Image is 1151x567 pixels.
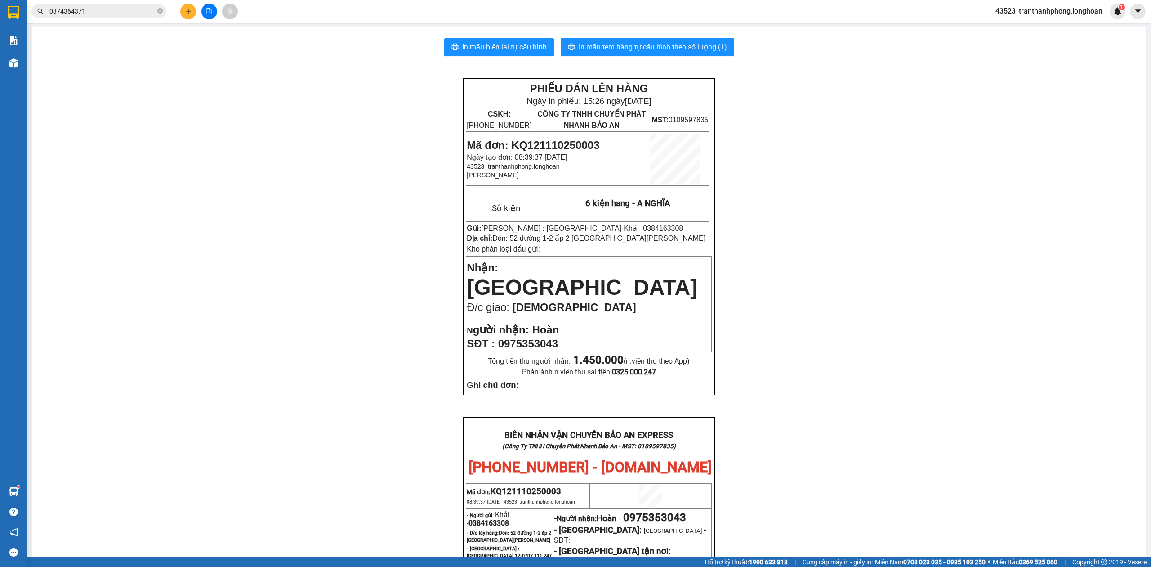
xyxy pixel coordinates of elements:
button: printerIn mẫu biên lai tự cấu hình [444,38,554,56]
span: [GEOGRAPHIC_DATA] [644,527,702,534]
button: file-add [201,4,217,19]
input: Tìm tên, số ĐT hoặc mã đơn [49,6,156,16]
span: 08:39:37 [DATE] - [467,499,575,505]
strong: Ghi chú đơn: [467,380,519,390]
strong: 1900 633 818 [749,558,788,566]
span: Miền Nam [875,557,986,567]
span: In mẫu tem hàng tự cấu hình theo số lượng (1) [579,41,727,53]
span: Ngày in phiếu: 15:26 ngày [526,96,651,106]
strong: SĐT : [467,337,495,350]
span: [PHONE_NUMBER] [467,110,531,129]
span: close-circle [157,8,163,13]
img: warehouse-icon [9,487,18,496]
span: printer [451,43,459,52]
span: Khải - [467,510,509,527]
span: copyright [1101,559,1107,565]
strong: 0369 525 060 [1019,558,1057,566]
button: printerIn mẫu tem hàng tự cấu hình theo số lượng (1) [561,38,734,56]
strong: Địa chỉ: [467,234,492,242]
span: | [794,557,796,567]
span: 43523_tranthanhphong.longhoan [467,163,559,170]
span: - [616,514,623,523]
span: Hoàn [597,513,616,523]
span: - [621,225,683,232]
button: aim [222,4,238,19]
span: 0109597835 [651,116,708,124]
span: 0975353043 [623,511,686,524]
span: notification [9,528,18,536]
button: plus [180,4,196,19]
strong: N [467,326,529,335]
span: printer [568,43,575,52]
span: Mã đơn: KQ121110250003 [467,139,599,151]
strong: [DEMOGRAPHIC_DATA] [554,556,641,566]
span: 0384163308 [643,225,683,232]
span: KQ121110250003 [491,486,561,496]
span: Phản ánh n.viên thu sai tiền: [522,368,656,376]
span: In mẫu biên lai tự cấu hình [462,41,547,53]
span: Ngày tạo đơn: 08:39:37 [DATE] [467,153,567,161]
strong: 0708 023 035 - 0935 103 250 [903,558,986,566]
span: (n.viên thu theo App) [573,357,690,365]
span: Hoàn [532,324,559,336]
span: gười nhận: [473,324,529,336]
strong: CSKH: [488,110,511,118]
span: Khải - [624,225,683,232]
span: - [704,525,706,535]
span: [PERSON_NAME] : [GEOGRAPHIC_DATA] [482,225,621,232]
span: ⚪️ [988,560,990,564]
span: Tổng tiền thu người nhận: [488,357,690,365]
strong: (Công Ty TNHH Chuyển Phát Nhanh Bảo An - MST: 0109597835) [502,443,676,450]
span: message [9,548,18,557]
span: Số kiện [492,203,520,213]
span: [DEMOGRAPHIC_DATA] [513,301,636,313]
span: Miền Bắc [993,557,1057,567]
span: plus [185,8,192,14]
sup: 1 [1119,4,1125,10]
span: 43523_tranthanhphong.longhoan [988,5,1110,17]
span: 1 [1120,4,1123,10]
span: file-add [206,8,212,14]
img: warehouse-icon [9,58,18,68]
strong: - [554,513,616,523]
strong: - D/c lấy hàng: [467,530,551,543]
strong: PHIẾU DÁN LÊN HÀNG [530,82,648,94]
button: caret-down [1130,4,1146,19]
span: - [GEOGRAPHIC_DATA] : [GEOGRAPHIC_DATA] 12- [467,546,552,559]
img: logo-vxr [8,6,19,19]
strong: MST: [651,116,668,124]
span: [PHONE_NUMBER] - [DOMAIN_NAME] [468,459,712,476]
span: close-circle [157,7,163,16]
strong: 1.450.000 [573,354,624,366]
span: SĐT: [554,536,570,544]
img: solution-icon [9,36,18,45]
img: icon-new-feature [1114,7,1122,15]
span: Kho phân loại đầu gửi: [467,245,540,253]
span: Nhận: [467,261,498,274]
span: aim [227,8,233,14]
sup: 1 [17,486,20,488]
span: 0707.111.247 [522,553,552,559]
strong: Gửi: [467,225,481,232]
strong: - Người gửi: [467,513,494,518]
span: 0975353043 [498,337,558,350]
span: Hỗ trợ kỹ thuật: [705,557,788,567]
span: caret-down [1134,7,1142,15]
span: Người nhận: [557,514,616,523]
span: Đón: 52 đường 1-2 ấp 2 [GEOGRAPHIC_DATA][PERSON_NAME] [467,530,551,543]
span: CÔNG TY TNHH CHUYỂN PHÁT NHANH BẢO AN [537,110,646,129]
strong: 0325.000.247 [612,368,656,376]
span: - [GEOGRAPHIC_DATA]: [554,525,642,535]
span: | [1064,557,1066,567]
span: search [37,8,44,14]
span: [PERSON_NAME] [467,171,518,179]
span: 0384163308 [468,519,509,527]
span: Cung cấp máy in - giấy in: [803,557,873,567]
span: 43523_tranthanhphong.longhoan [504,499,575,505]
span: 6 kiện hang - A NGHĨA [585,198,670,208]
span: Đón: 52 đường 1-2 ấp 2 [GEOGRAPHIC_DATA][PERSON_NAME] [492,234,705,242]
span: Đ/c giao: [467,301,512,313]
span: [GEOGRAPHIC_DATA] [467,275,697,299]
span: question-circle [9,508,18,516]
strong: BIÊN NHẬN VẬN CHUYỂN BẢO AN EXPRESS [504,430,673,440]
